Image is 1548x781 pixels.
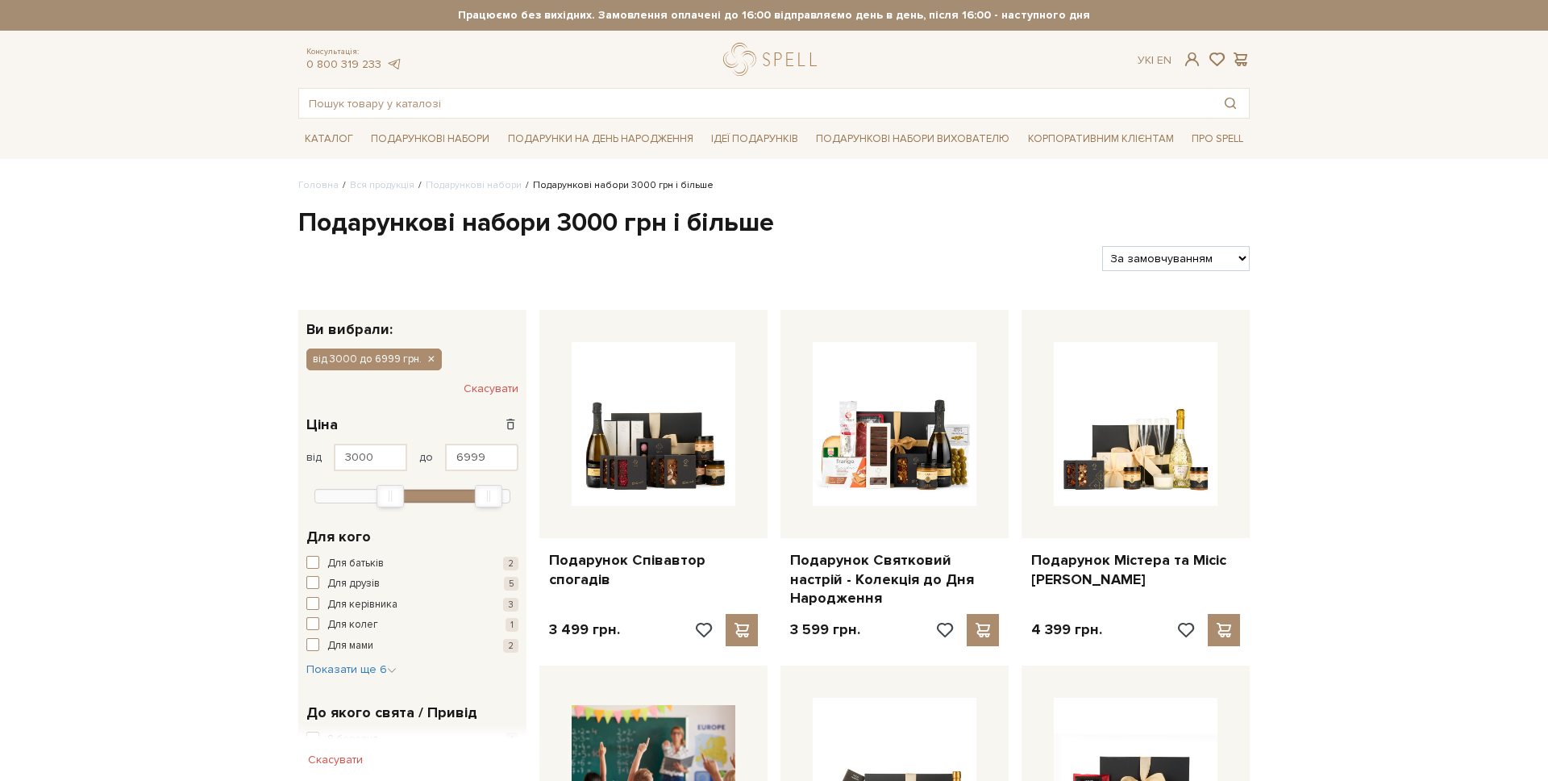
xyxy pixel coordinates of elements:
[306,414,338,436] span: Ціна
[306,526,371,548] span: Для кого
[501,127,700,152] a: Подарунки на День народження
[464,376,518,402] button: Скасувати
[1212,89,1249,118] button: Пошук товару у каталозі
[377,485,404,507] div: Min
[327,638,373,654] span: Для мами
[306,576,518,592] button: Для друзів 5
[306,57,381,71] a: 0 800 319 233
[334,444,407,471] input: Ціна
[313,352,422,366] span: від 3000 до 6999 грн.
[506,618,518,632] span: 1
[1031,551,1240,589] a: Подарунок Містера та Місіс [PERSON_NAME]
[306,702,477,724] span: До якого свята / Привід
[298,179,339,191] a: Головна
[385,57,402,71] a: telegram
[504,577,518,591] span: 5
[1185,127,1250,152] a: Про Spell
[364,127,496,152] a: Подарункові набори
[445,444,518,471] input: Ціна
[475,485,502,507] div: Max
[426,179,522,191] a: Подарункові набори
[503,598,518,612] span: 3
[306,662,397,678] button: Показати ще 6
[522,178,714,193] li: Подарункові набори 3000 грн і більше
[790,551,999,608] a: Подарунок Святковий настрій - Колекція до Дня Народження
[1151,53,1154,67] span: |
[298,8,1250,23] strong: Працюємо без вихідних. Замовлення оплачені до 16:00 відправляємо день в день, після 16:00 - насту...
[809,125,1016,152] a: Подарункові набори вихователю
[306,556,518,572] button: Для батьків 2
[298,747,372,773] button: Скасувати
[298,207,1250,240] h1: Подарункові набори 3000 грн і більше
[506,733,518,746] span: 1
[306,47,402,57] span: Консультація:
[350,179,414,191] a: Вся продукція
[327,597,397,613] span: Для керівника
[306,662,397,676] span: Показати ще 6
[1022,125,1180,152] a: Корпоративним клієнтам
[298,310,526,336] div: Ви вибрали:
[327,576,380,592] span: Для друзів
[306,732,518,748] button: 8 березня 1
[299,89,1212,118] input: Пошук товару у каталозі
[503,557,518,570] span: 2
[327,732,378,748] span: 8 березня
[503,639,518,653] span: 2
[549,551,758,589] a: Подарунок Співавтор спогадів
[306,617,518,633] button: Для колег 1
[549,620,620,639] p: 3 499 грн.
[306,450,322,465] span: від
[705,127,805,152] a: Ідеї подарунків
[790,620,860,639] p: 3 599 грн.
[1138,53,1171,68] div: Ук
[1031,620,1102,639] p: 4 399 грн.
[298,127,360,152] a: Каталог
[327,617,378,633] span: Для колег
[327,556,384,572] span: Для батьків
[1157,53,1171,67] a: En
[306,597,518,613] button: Для керівника 3
[306,638,518,654] button: Для мами 2
[419,450,433,465] span: до
[306,349,442,370] button: від 3000 до 6999 грн.
[723,43,824,76] a: logo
